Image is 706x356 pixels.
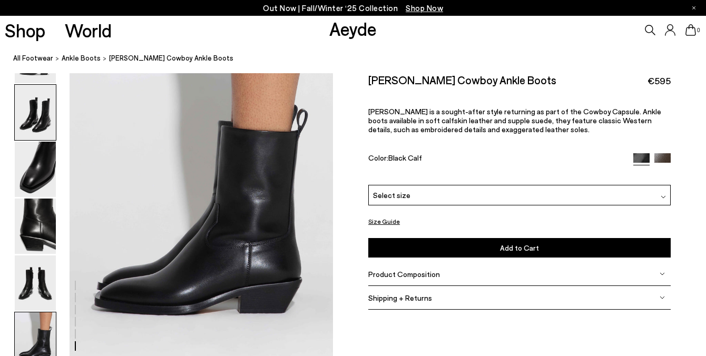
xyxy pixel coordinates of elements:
[388,153,422,162] span: Black Calf
[648,74,671,87] span: €595
[329,17,377,39] a: Aeyde
[696,27,701,33] span: 0
[15,142,56,197] img: Luis Leather Cowboy Ankle Boots - Image 3
[62,54,101,62] span: ankle boots
[368,107,671,134] p: [PERSON_NAME] is a sought-after style returning as part of the Cowboy Capsule. Ankle boots availa...
[406,3,443,13] span: Navigate to /collections/new-in
[368,215,400,228] button: Size Guide
[660,295,665,300] img: svg%3E
[368,153,623,165] div: Color:
[373,190,410,201] span: Select size
[500,243,539,252] span: Add to Cart
[660,271,665,276] img: svg%3E
[685,24,696,36] a: 0
[65,21,112,39] a: World
[13,44,706,73] nav: breadcrumb
[15,85,56,140] img: Luis Leather Cowboy Ankle Boots - Image 2
[5,21,45,39] a: Shop
[15,199,56,254] img: Luis Leather Cowboy Ankle Boots - Image 4
[368,270,440,279] span: Product Composition
[368,293,432,302] span: Shipping + Returns
[368,238,671,258] button: Add to Cart
[15,255,56,311] img: Luis Leather Cowboy Ankle Boots - Image 5
[13,53,53,64] a: All Footwear
[368,73,556,86] h2: [PERSON_NAME] Cowboy Ankle Boots
[263,2,443,15] p: Out Now | Fall/Winter ‘25 Collection
[62,53,101,64] a: ankle boots
[661,194,666,200] img: svg%3E
[109,53,233,64] span: [PERSON_NAME] Cowboy Ankle Boots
